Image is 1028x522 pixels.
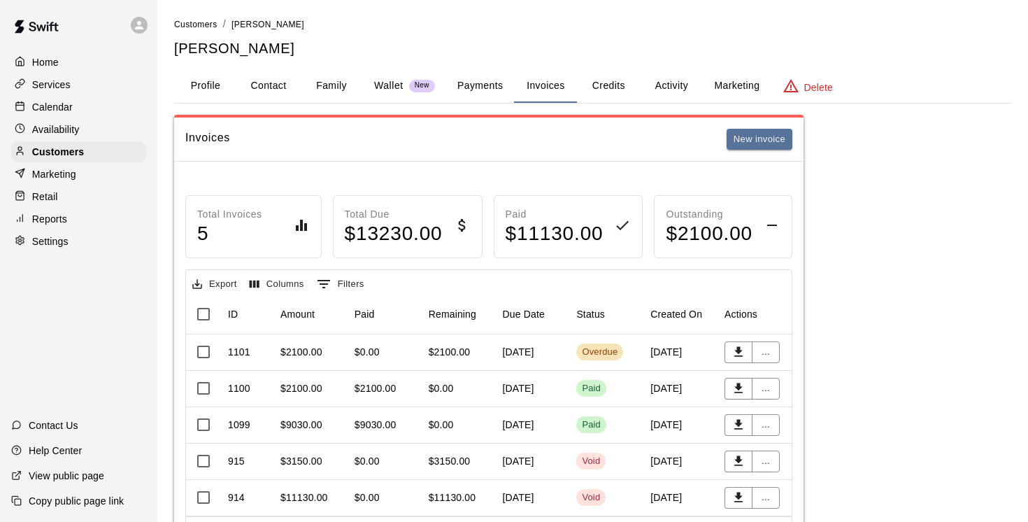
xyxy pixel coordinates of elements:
div: Actions [718,295,792,334]
div: $0.00 [355,491,380,505]
p: Home [32,55,59,69]
div: [DATE] [496,371,570,407]
div: Paid [582,382,601,395]
p: Total Invoices [197,207,262,222]
a: Calendar [11,97,146,118]
div: $2100.00 [280,345,322,359]
div: [DATE] [643,371,718,407]
p: View public page [29,469,104,483]
div: [DATE] [643,407,718,444]
a: Customers [174,18,217,29]
div: $0.00 [355,345,380,359]
a: Settings [11,231,146,252]
div: Status [569,295,643,334]
div: $2100.00 [429,345,471,359]
p: Copy public page link [29,494,124,508]
button: ... [752,378,780,400]
a: Marketing [11,164,146,185]
div: Paid [355,295,375,334]
p: Services [32,78,71,92]
h4: $ 2100.00 [666,222,752,246]
div: 1100 [228,381,250,395]
button: Download PDF [724,378,752,400]
button: Credits [577,69,640,103]
div: $0.00 [429,418,454,432]
a: Services [11,74,146,95]
div: $11130.00 [429,491,476,505]
button: New invoice [727,129,792,150]
p: Contact Us [29,418,78,432]
div: Created On [650,295,702,334]
p: Settings [32,234,69,248]
div: $11130.00 [280,491,328,505]
p: Wallet [374,78,404,93]
div: Remaining [429,295,476,334]
div: Paid [582,418,601,432]
div: Created On [643,295,718,334]
p: Calendar [32,100,73,114]
nav: breadcrumb [174,17,1011,32]
div: Void [582,491,600,505]
p: Paid [506,207,604,222]
div: 1099 [228,418,250,432]
div: Void [582,455,600,468]
div: [DATE] [496,407,570,444]
button: ... [752,451,780,472]
button: Show filters [313,273,368,295]
div: $0.00 [429,381,454,395]
div: [DATE] [496,480,570,516]
div: $3150.00 [429,454,471,468]
a: Home [11,52,146,73]
div: [DATE] [643,480,718,516]
p: Total Due [345,207,443,222]
button: Activity [640,69,703,103]
button: Download PDF [724,414,752,436]
a: Customers [11,141,146,162]
div: Amount [280,295,315,334]
p: Availability [32,122,80,136]
div: $2100.00 [355,381,397,395]
div: $9030.00 [355,418,397,432]
span: [PERSON_NAME] [231,20,304,29]
div: Due Date [503,295,545,334]
button: Marketing [703,69,771,103]
p: Outstanding [666,207,752,222]
div: [DATE] [496,334,570,371]
a: Reports [11,209,146,230]
a: Availability [11,119,146,140]
p: Help Center [29,444,82,458]
button: Family [300,69,363,103]
div: Amount [273,295,348,334]
p: Delete [804,80,833,94]
button: Download PDF [724,487,752,509]
span: New [409,81,435,90]
div: $3150.00 [280,454,322,468]
a: Retail [11,186,146,207]
div: Status [576,295,605,334]
button: ... [752,487,780,509]
div: ID [228,295,238,334]
div: Actions [724,295,757,334]
div: Overdue [582,346,617,359]
div: Remaining [422,295,496,334]
button: Contact [237,69,300,103]
div: [DATE] [496,444,570,480]
p: Retail [32,190,58,204]
li: / [223,17,226,31]
div: $0.00 [355,454,380,468]
p: Customers [32,145,84,159]
div: 914 [228,491,245,505]
button: ... [752,341,780,363]
button: Payments [446,69,514,103]
h4: $ 11130.00 [506,222,604,246]
div: ID [221,295,273,334]
button: Export [189,274,241,295]
p: Reports [32,212,67,226]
